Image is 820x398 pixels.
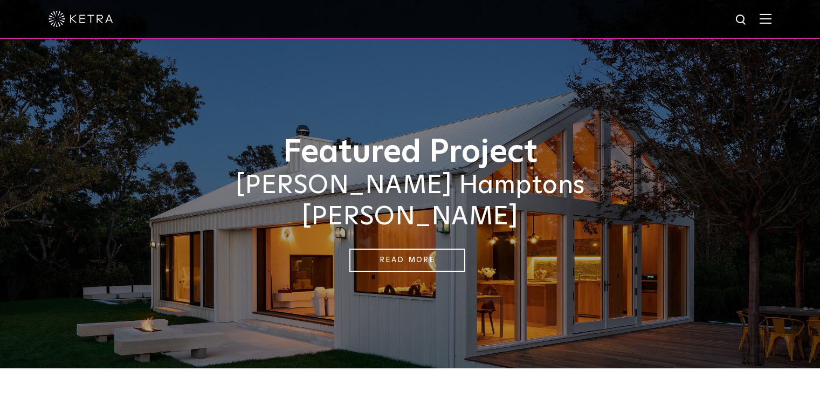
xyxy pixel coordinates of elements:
img: search icon [735,13,748,27]
img: ketra-logo-2019-white [49,11,113,27]
h1: Featured Project [141,135,680,170]
h2: [PERSON_NAME] Hamptons [PERSON_NAME] [141,170,680,232]
img: Hamburger%20Nav.svg [760,13,771,24]
a: Read More [349,249,465,272]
